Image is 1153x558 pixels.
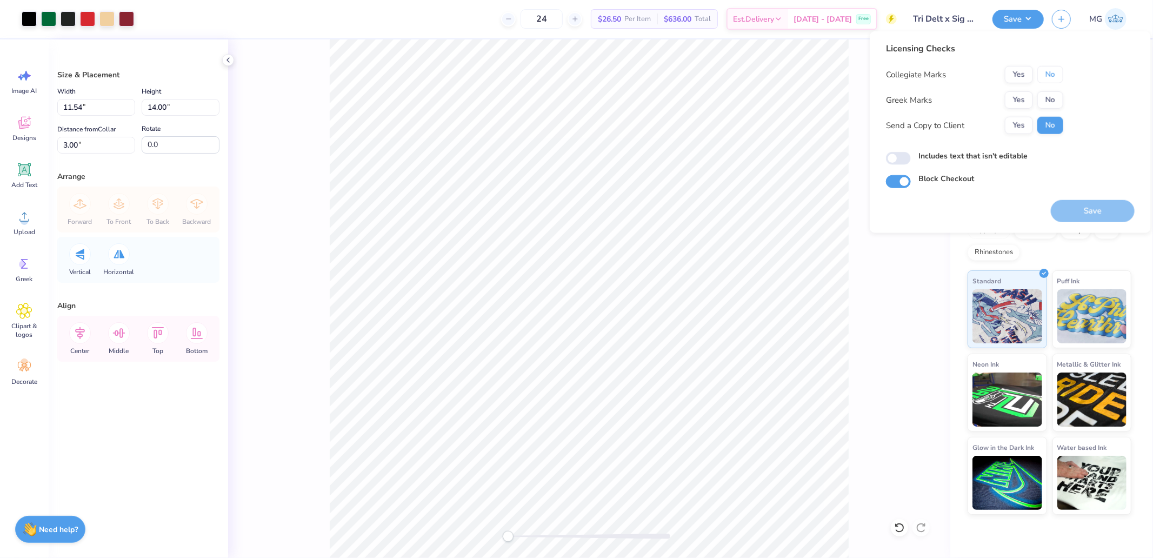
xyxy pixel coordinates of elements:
div: Greek Marks [886,94,932,107]
div: Arrange [57,171,219,182]
span: Glow in the Dark Ink [972,442,1034,453]
span: Horizontal [104,268,135,276]
button: No [1037,91,1063,109]
input: Untitled Design [905,8,984,30]
span: Greek [16,275,33,283]
input: – – [521,9,563,29]
span: Per Item [624,14,651,25]
label: Distance from Collar [57,123,116,136]
button: Yes [1005,117,1033,134]
div: Accessibility label [503,531,514,542]
img: Michael Galon [1105,8,1127,30]
label: Width [57,85,76,98]
img: Puff Ink [1057,289,1127,343]
span: Clipart & logos [6,322,42,339]
span: Vertical [69,268,91,276]
button: No [1037,117,1063,134]
div: Licensing Checks [886,42,1063,55]
span: Total [695,14,711,25]
div: Align [57,300,219,311]
span: [DATE] - [DATE] [794,14,852,25]
span: Free [858,15,869,23]
span: MG [1089,13,1102,25]
span: Est. Delivery [733,14,774,25]
span: Upload [14,228,35,236]
a: MG [1084,8,1131,30]
span: Middle [109,347,129,355]
span: Bottom [186,347,208,355]
strong: Need help? [39,524,78,535]
label: Rotate [142,122,161,135]
div: Rhinestones [968,244,1020,261]
label: Block Checkout [918,173,974,184]
span: Add Text [11,181,37,189]
div: Collegiate Marks [886,69,946,81]
label: Includes text that isn't editable [918,150,1028,162]
button: Yes [1005,91,1033,109]
span: Water based Ink [1057,442,1107,453]
img: Standard [972,289,1042,343]
button: Yes [1005,66,1033,83]
span: Center [71,347,90,355]
img: Metallic & Glitter Ink [1057,373,1127,427]
span: Image AI [12,87,37,95]
span: Metallic & Glitter Ink [1057,358,1121,370]
span: $26.50 [598,14,621,25]
span: Decorate [11,377,37,386]
img: Glow in the Dark Ink [972,456,1042,510]
label: Height [142,85,161,98]
span: Top [152,347,163,355]
span: $636.00 [664,14,691,25]
div: Size & Placement [57,69,219,81]
span: Neon Ink [972,358,999,370]
div: Send a Copy to Client [886,119,964,132]
span: Standard [972,275,1001,287]
img: Water based Ink [1057,456,1127,510]
span: Designs [12,134,36,142]
button: Save [992,10,1044,29]
img: Neon Ink [972,373,1042,427]
button: No [1037,66,1063,83]
span: Puff Ink [1057,275,1080,287]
